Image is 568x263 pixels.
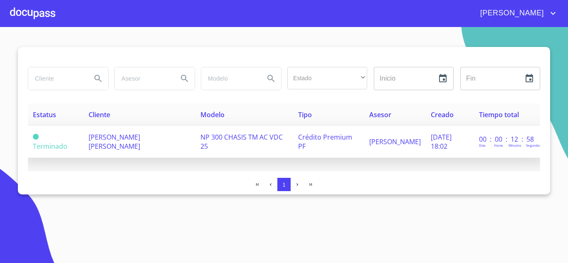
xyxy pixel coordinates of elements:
[479,110,519,119] span: Tiempo total
[298,110,312,119] span: Tipo
[479,143,486,147] p: Dias
[287,67,367,89] div: ​
[88,69,108,88] button: Search
[369,137,421,146] span: [PERSON_NAME]
[200,110,225,119] span: Modelo
[509,143,521,147] p: Minutos
[261,69,281,88] button: Search
[28,67,85,90] input: search
[369,110,391,119] span: Asesor
[479,135,535,144] p: 00 : 00 : 12 : 58
[494,143,503,147] p: Horas
[431,133,452,151] span: [DATE] 18:02
[201,67,258,90] input: search
[282,182,285,188] span: 1
[431,110,454,119] span: Creado
[89,133,140,151] span: [PERSON_NAME] [PERSON_NAME]
[526,143,541,147] p: Segundos
[115,67,171,90] input: search
[474,7,548,20] span: [PERSON_NAME]
[474,7,558,20] button: account of current user
[277,178,291,191] button: 1
[200,133,283,151] span: NP 300 CHASIS TM AC VDC 25
[33,134,39,140] span: Terminado
[33,110,56,119] span: Estatus
[175,69,195,88] button: Search
[89,110,110,119] span: Cliente
[298,133,352,151] span: Crédito Premium PF
[33,142,67,151] span: Terminado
